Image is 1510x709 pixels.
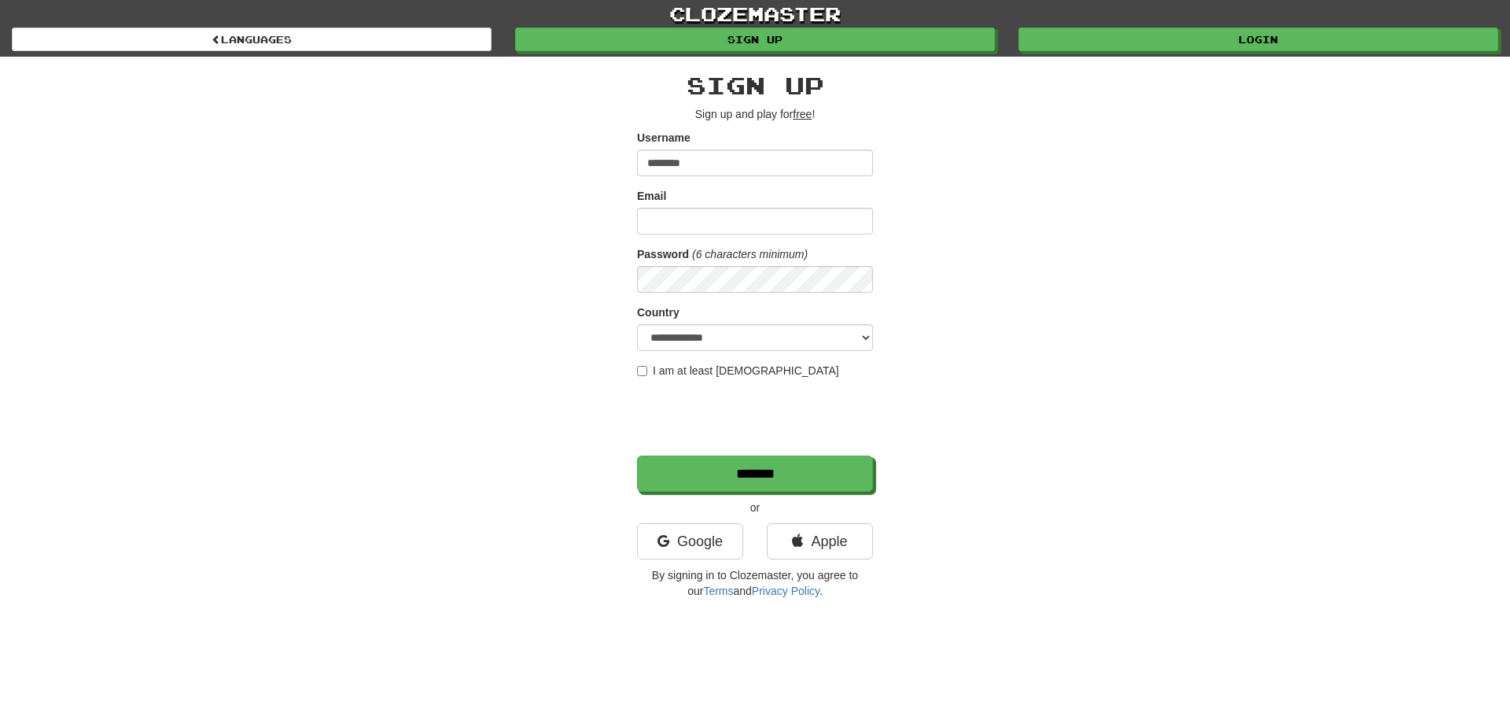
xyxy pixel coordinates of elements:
[637,130,691,146] label: Username
[637,188,666,204] label: Email
[515,28,995,51] a: Sign up
[637,363,839,379] label: I am at least [DEMOGRAPHIC_DATA]
[637,567,873,599] p: By signing in to Clozemaster, you agree to our and .
[703,585,733,597] a: Terms
[637,500,873,515] p: or
[767,523,873,559] a: Apple
[637,246,689,262] label: Password
[1018,28,1498,51] a: Login
[12,28,492,51] a: Languages
[637,305,679,320] label: Country
[637,106,873,122] p: Sign up and play for !
[637,523,743,559] a: Google
[637,72,873,98] h2: Sign up
[692,248,808,260] em: (6 characters minimum)
[637,386,876,448] iframe: reCAPTCHA
[793,108,812,120] u: free
[637,366,647,376] input: I am at least [DEMOGRAPHIC_DATA]
[752,585,819,597] a: Privacy Policy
